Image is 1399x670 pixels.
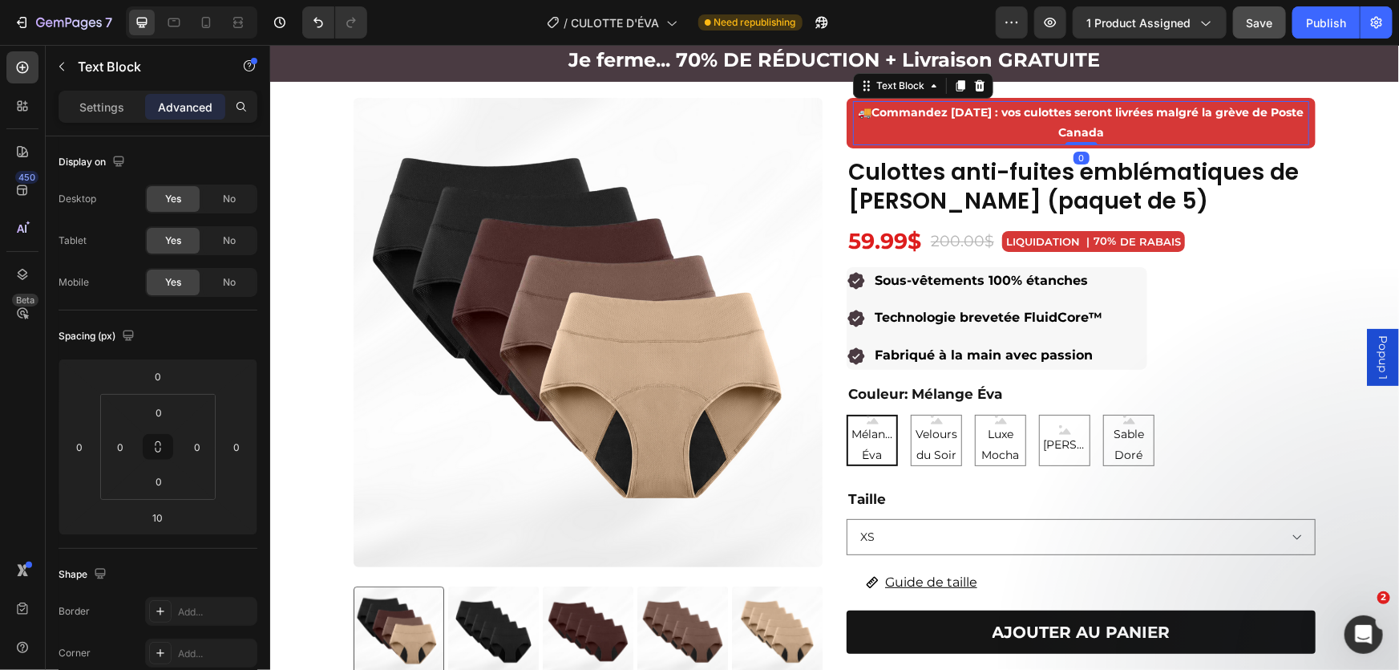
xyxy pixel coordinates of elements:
[59,233,87,248] div: Tablet
[604,262,832,285] p: Technologie brevetée FluidCore™
[12,294,38,307] div: Beta
[78,57,214,76] p: Text Block
[224,435,249,459] input: 0
[59,604,90,619] div: Border
[1086,14,1191,31] span: 1 product assigned
[576,181,653,212] div: 59.99$
[1377,591,1390,604] span: 2
[59,564,110,586] div: Shape
[578,380,626,420] span: Mélange Éva
[67,435,91,459] input: 0
[803,107,819,120] div: 0
[59,326,138,347] div: Spacing (px)
[576,112,1045,173] h1: Culottes anti-fuites emblématiques de [PERSON_NAME] (paquet de 5)
[576,441,617,469] legend: Taille
[1247,16,1273,30] span: Save
[847,188,913,206] div: DE RABAIS
[6,6,119,39] button: 7
[1344,615,1383,654] iframe: Intercom live chat
[178,647,253,661] div: Add...
[576,520,726,556] a: Guide de taille
[143,469,175,493] input: 0px
[834,380,883,420] span: Sable Doré
[572,14,660,31] span: CULOTTE D'ÉVA
[583,56,1039,99] div: Rich Text Editor. Editing area: main
[223,192,236,206] span: No
[1105,290,1121,335] span: Popup 1
[79,99,124,116] p: Settings
[603,34,657,48] div: Text Block
[59,192,96,206] div: Desktop
[142,506,174,530] input: 10
[165,192,181,206] span: Yes
[59,152,128,173] div: Display on
[1292,6,1360,39] button: Publish
[734,188,822,206] div: LIQUIDATION |
[659,184,726,210] div: 200.00$
[165,233,181,248] span: Yes
[165,275,181,290] span: Yes
[576,566,1045,609] button: AJOUTER AU PANIER
[178,605,253,619] div: Add...
[714,15,796,30] span: Need republishing
[1073,6,1227,39] button: 1 product assigned
[143,400,175,424] input: 0px
[59,275,89,290] div: Mobile
[604,225,832,248] p: Sous-vêtements 100% étanches
[158,99,212,116] p: Advanced
[615,530,707,545] u: Guide de taille
[641,380,691,420] span: Velours du Soir
[822,188,847,205] div: 70%
[270,45,1399,670] iframe: Design area
[722,577,900,598] div: AJOUTER AU PANIER
[223,275,236,290] span: No
[105,13,112,32] p: 7
[302,6,367,39] div: Undo/Redo
[602,60,1034,95] strong: Commandez [DATE] : vos culottes seront livrées malgré la grève de Poste Canada
[588,60,1034,95] span: 🚚
[59,646,91,660] div: Corner
[706,380,755,420] span: Luxe Mocha
[185,435,209,459] input: 0px
[564,14,568,31] span: /
[1306,14,1346,31] div: Publish
[1233,6,1286,39] button: Save
[142,364,174,388] input: 0
[770,390,819,410] span: [PERSON_NAME]
[604,299,832,323] p: Fabriqué à la main avec passion
[223,233,236,248] span: No
[108,435,132,459] input: 0px
[15,171,38,184] div: 450
[576,335,734,363] legend: Couleur: Mélange Éva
